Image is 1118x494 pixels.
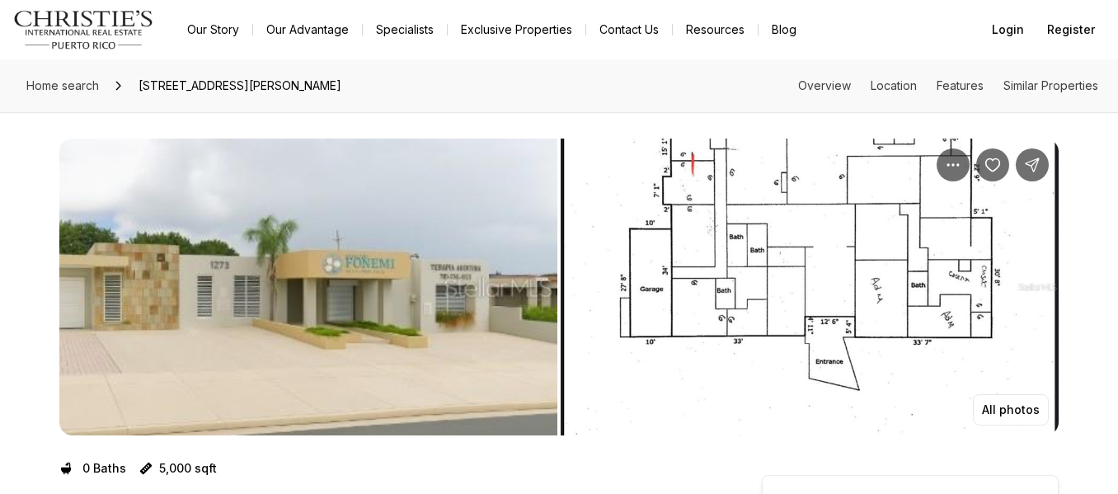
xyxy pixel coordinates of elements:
a: Skip to: Similar Properties [1003,78,1098,92]
a: Specialists [363,18,447,41]
nav: Page section menu [798,79,1098,92]
span: [STREET_ADDRESS][PERSON_NAME] [132,73,348,99]
button: View image gallery [561,139,1059,435]
a: Resources [673,18,758,41]
a: Skip to: Features [937,78,984,92]
button: Contact Us [586,18,672,41]
button: Login [982,13,1034,46]
div: Listing Photos [59,139,1059,435]
a: Our Story [174,18,252,41]
span: Login [992,23,1024,36]
button: Share Property: 54 CALLE 54 SE #1273 [1016,148,1049,181]
button: Property options [937,148,970,181]
p: 0 Baths [82,462,126,475]
p: 5,000 sqft [159,462,217,475]
button: Register [1037,13,1105,46]
a: Exclusive Properties [448,18,585,41]
a: Blog [759,18,810,41]
a: Home search [20,73,106,99]
a: Skip to: Overview [798,78,851,92]
button: View image gallery [59,139,557,435]
img: logo [13,10,154,49]
span: Home search [26,78,99,92]
span: Register [1047,23,1095,36]
li: 1 of 2 [59,139,557,435]
button: Save Property: 54 CALLE 54 SE #1273 [976,148,1009,181]
li: 2 of 2 [561,139,1059,435]
a: Skip to: Location [871,78,917,92]
a: Our Advantage [253,18,362,41]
